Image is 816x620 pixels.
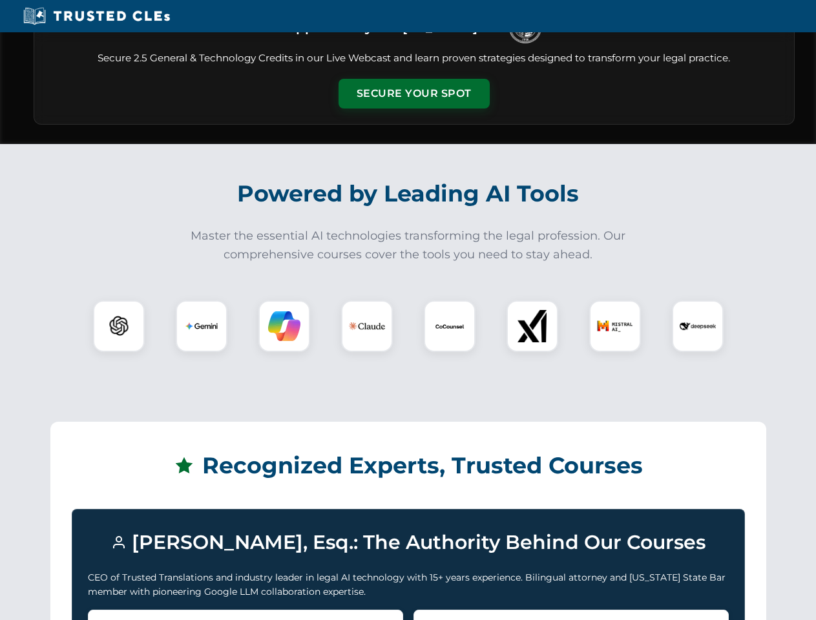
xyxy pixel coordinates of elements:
[680,308,716,344] img: DeepSeek Logo
[339,79,490,108] button: Secure Your Spot
[597,308,633,344] img: Mistral AI Logo
[72,443,745,488] h2: Recognized Experts, Trusted Courses
[507,300,558,352] div: xAI
[268,310,300,342] img: Copilot Logo
[589,300,641,352] div: Mistral AI
[434,310,466,342] img: CoCounsel Logo
[349,308,385,344] img: Claude Logo
[50,51,779,66] p: Secure 2.5 General & Technology Credits in our Live Webcast and learn proven strategies designed ...
[19,6,174,26] img: Trusted CLEs
[93,300,145,352] div: ChatGPT
[258,300,310,352] div: Copilot
[341,300,393,352] div: Claude
[182,227,634,264] p: Master the essential AI technologies transforming the legal profession. Our comprehensive courses...
[88,525,729,560] h3: [PERSON_NAME], Esq.: The Authority Behind Our Courses
[185,310,218,342] img: Gemini Logo
[176,300,227,352] div: Gemini
[100,307,138,345] img: ChatGPT Logo
[424,300,476,352] div: CoCounsel
[50,171,766,216] h2: Powered by Leading AI Tools
[88,570,729,599] p: CEO of Trusted Translations and industry leader in legal AI technology with 15+ years experience....
[672,300,724,352] div: DeepSeek
[516,310,549,342] img: xAI Logo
